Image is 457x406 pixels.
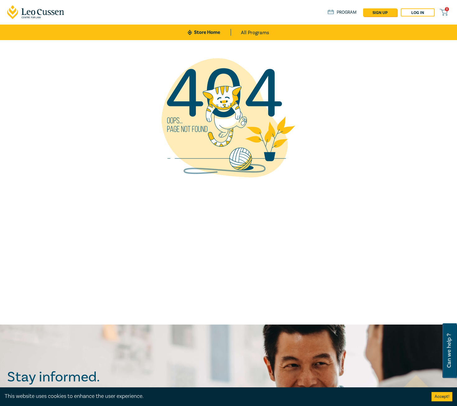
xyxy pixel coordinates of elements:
[7,369,154,385] h2: Stay informed.
[445,7,449,11] span: 0
[151,40,306,196] img: not found
[363,8,397,16] a: sign up
[241,25,269,40] a: All Programs
[446,327,452,374] span: Can we help ?
[188,29,231,36] a: Store Home
[401,8,435,16] a: Log in
[432,392,452,401] button: Accept cookies
[328,9,357,16] a: Program
[5,392,422,400] div: This website uses cookies to enhance the user experience.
